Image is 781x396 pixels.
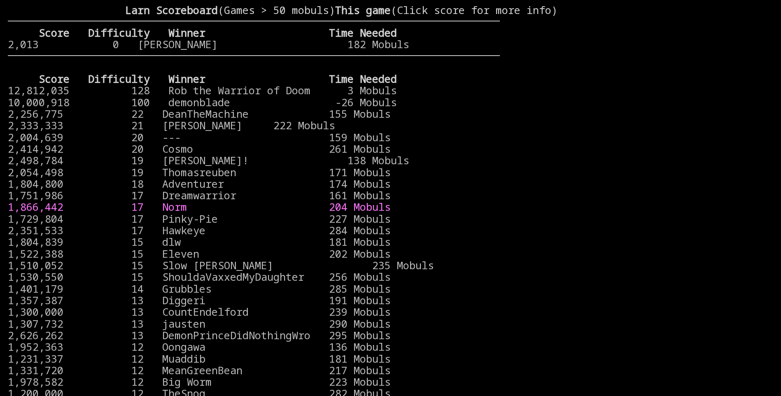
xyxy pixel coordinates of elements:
[8,177,391,191] a: 1,804,800 18 Adventurer 174 Mobuls
[39,72,397,86] b: Score Difficulty Winner Time Needed
[39,26,397,40] b: Score Difficulty Winner Time Needed
[8,375,391,389] a: 1,978,582 12 Big Worm 223 Mobuls
[8,328,391,342] a: 2,626,262 13 DemonPrinceDidNothingWro 295 Mobuls
[8,142,391,156] a: 2,414,942 20 Cosmo 261 Mobuls
[8,153,409,167] a: 2,498,784 19 [PERSON_NAME]! 138 Mobuls
[8,130,391,144] a: 2,004,639 20 --- 159 Mobuls
[8,317,391,331] a: 1,307,732 13 jausten 290 Mobuls
[8,118,335,132] a: 2,333,333 21 [PERSON_NAME] 222 Mobuls
[8,200,391,214] a: 1,866,442 17 Norm 204 Mobuls
[8,83,397,97] a: 12,812,035 128 Rob the Warrior of Doom 3 Mobuls
[8,212,391,226] a: 1,729,804 17 Pinky-Pie 227 Mobuls
[8,282,391,296] a: 1,401,179 14 Grubbles 285 Mobuls
[8,305,391,319] a: 1,300,000 13 CountEndelford 239 Mobuls
[335,3,391,17] b: This game
[125,3,218,17] b: Larn Scoreboard
[8,4,500,376] larn: (Games > 50 mobuls) (Click score for more info) Click on a score for more information ---- Reload...
[8,363,391,377] a: 1,331,720 12 MeanGreenBean 217 Mobuls
[8,165,391,179] a: 2,054,498 19 Thomasreuben 171 Mobuls
[8,293,391,307] a: 1,357,387 13 Diggeri 191 Mobuls
[8,352,391,366] a: 1,231,337 12 Muaddib 181 Mobuls
[8,223,391,237] a: 2,351,533 17 Hawkeye 284 Mobuls
[8,270,391,284] a: 1,530,550 15 ShouldaVaxxedMyDaughter 256 Mobuls
[8,340,391,354] a: 1,952,363 12 Oongawa 136 Mobuls
[8,235,391,249] a: 1,804,839 15 dlw 181 Mobuls
[8,247,391,261] a: 1,522,388 15 Eleven 202 Mobuls
[8,188,391,202] a: 1,751,986 17 Dreamwarrior 161 Mobuls
[8,258,434,272] a: 1,510,052 15 Slow [PERSON_NAME] 235 Mobuls
[8,95,397,109] a: 10,000,918 100 demonblade -26 Mobuls
[8,37,409,51] a: 2,013 0 [PERSON_NAME] 182 Mobuls
[8,107,391,121] a: 2,256,775 22 DeanTheMachine 155 Mobuls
